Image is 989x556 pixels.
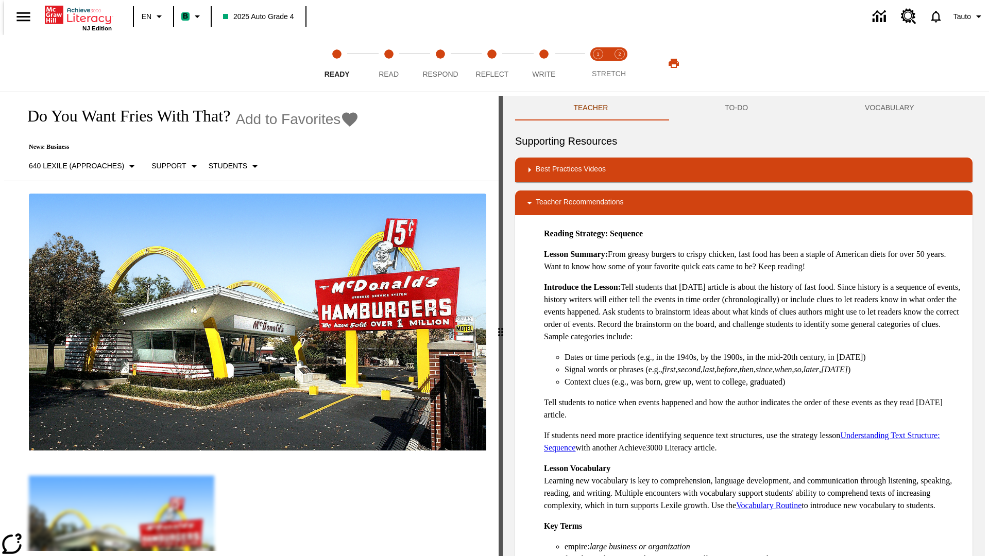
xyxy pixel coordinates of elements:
[235,111,340,128] span: Add to Favorites
[657,54,690,73] button: Print
[325,70,350,78] span: Ready
[565,363,964,376] li: Signal words or phrases (e.g., , , , , , , , , , )
[662,365,676,374] em: first
[565,541,964,553] li: empire:
[544,229,608,238] strong: Reading Strategy:
[183,10,188,23] span: B
[678,365,701,374] em: second
[476,70,509,78] span: Reflect
[82,25,112,31] span: NJ Edition
[4,96,499,551] div: reading
[667,96,807,120] button: TO-DO
[821,365,848,374] em: [DATE]
[895,3,923,30] a: Resource Center, Will open in new tab
[565,351,964,363] li: Dates or time periods (e.g., in the 1940s, by the 1900s, in the mid-20th century, in [DATE])
[592,69,626,78] span: STRETCH
[590,542,690,551] em: large business or organization
[515,133,973,149] h6: Supporting Resources
[605,35,635,92] button: Stretch Respond step 2 of 2
[923,3,949,30] a: Notifications
[544,283,621,291] strong: Introduce the Lesson:
[565,376,964,388] li: Context clues (e.g., was born, grew up, went to college, graduated)
[503,96,985,556] div: activity
[422,70,458,78] span: Respond
[151,161,186,171] p: Support
[544,464,610,473] strong: Lesson Vocabulary
[775,365,792,374] em: when
[307,35,367,92] button: Ready step 1 of 5
[610,229,643,238] strong: Sequence
[379,70,399,78] span: Read
[462,35,522,92] button: Reflect step 4 of 5
[8,2,39,32] button: Open side menu
[739,365,754,374] em: then
[703,365,714,374] em: last
[177,7,208,26] button: Boost Class color is mint green. Change class color
[804,365,819,374] em: later
[209,161,247,171] p: Students
[235,110,359,128] button: Add to Favorites - Do You Want Fries With That?
[536,164,606,176] p: Best Practices Videos
[514,35,574,92] button: Write step 5 of 5
[142,11,151,22] span: EN
[949,7,989,26] button: Profile/Settings
[544,462,964,512] p: Learning new vocabulary is key to comprehension, language development, and communication through ...
[532,70,555,78] span: Write
[45,4,112,31] div: Home
[807,96,973,120] button: VOCABULARY
[544,522,582,530] strong: Key Terms
[147,157,204,176] button: Scaffolds, Support
[411,35,470,92] button: Respond step 3 of 5
[583,35,613,92] button: Stretch Read step 1 of 2
[25,157,142,176] button: Select Lexile, 640 Lexile (Approaches)
[16,107,230,126] h1: Do You Want Fries With That?
[544,429,964,454] p: If students need more practice identifying sequence text structures, use the strategy lesson with...
[544,248,964,273] p: From greasy burgers to crispy chicken, fast food has been a staple of American diets for over 50 ...
[515,158,973,182] div: Best Practices Videos
[16,143,359,151] p: News: Business
[359,35,418,92] button: Read step 2 of 5
[756,365,773,374] em: since
[515,96,973,120] div: Instructional Panel Tabs
[29,194,486,451] img: One of the first McDonald's stores, with the iconic red sign and golden arches.
[499,96,503,556] div: Press Enter or Spacebar and then press right and left arrow keys to move the slider
[717,365,737,374] em: before
[223,11,294,22] span: 2025 Auto Grade 4
[515,96,667,120] button: Teacher
[544,396,964,421] p: Tell students to notice when events happened and how the author indicates the order of these even...
[736,501,802,510] a: Vocabulary Routine
[544,281,964,343] p: Tell students that [DATE] article is about the history of fast food. Since history is a sequence ...
[536,197,623,209] p: Teacher Recommendations
[866,3,895,31] a: Data Center
[515,190,973,215] div: Teacher Recommendations
[204,157,265,176] button: Select Student
[29,161,124,171] p: 640 Lexile (Approaches)
[953,11,971,22] span: Tauto
[794,365,802,374] em: so
[544,431,940,452] a: Understanding Text Structure: Sequence
[618,51,621,57] text: 2
[596,51,599,57] text: 1
[544,250,608,258] strong: Lesson Summary:
[137,7,170,26] button: Language: EN, Select a language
